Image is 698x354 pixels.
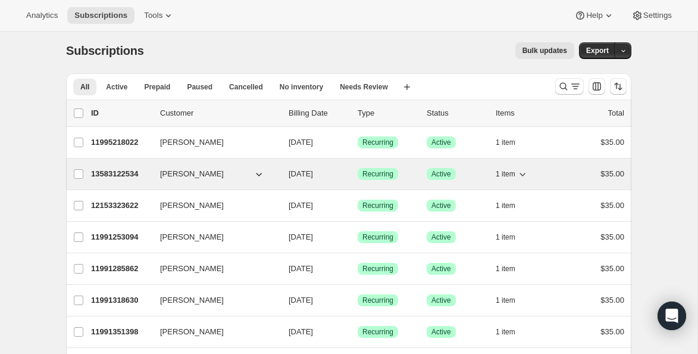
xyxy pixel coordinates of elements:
div: Type [358,107,417,119]
span: Active [431,138,451,147]
div: IDCustomerBilling DateTypeStatusItemsTotal [91,107,624,119]
button: Export [579,42,616,59]
span: 1 item [496,232,515,242]
span: Active [431,232,451,242]
span: Help [586,11,602,20]
span: 1 item [496,296,515,305]
button: 1 item [496,324,528,340]
span: Active [431,296,451,305]
div: 13583122534[PERSON_NAME][DATE]SuccessRecurringSuccessActive1 item$35.00 [91,166,624,182]
button: 1 item [496,166,528,182]
button: 1 item [496,197,528,214]
p: 11991351398 [91,326,151,338]
div: 11995218022[PERSON_NAME][DATE]SuccessRecurringSuccessActive1 item$35.00 [91,134,624,151]
span: $35.00 [600,327,624,336]
span: 1 item [496,327,515,337]
span: [PERSON_NAME] [160,200,224,212]
button: 1 item [496,134,528,151]
span: [PERSON_NAME] [160,263,224,275]
span: Active [431,327,451,337]
button: [PERSON_NAME] [153,322,272,341]
button: 1 item [496,292,528,309]
button: 1 item [496,229,528,246]
button: 1 item [496,260,528,277]
span: [DATE] [289,169,313,178]
div: 11991285862[PERSON_NAME][DATE]SuccessRecurringSuccessActive1 item$35.00 [91,260,624,277]
button: [PERSON_NAME] [153,133,272,152]
span: Subscriptions [66,44,144,57]
button: Bulk updates [515,42,574,59]
span: 1 item [496,201,515,210]
span: [PERSON_NAME] [160,168,224,180]
button: [PERSON_NAME] [153,291,272,310]
span: Recurring [362,169,393,179]
span: Subscriptions [74,11,127,20]
span: Recurring [362,201,393,210]
span: Analytics [26,11,58,20]
span: Recurring [362,232,393,242]
span: Recurring [362,138,393,147]
span: Paused [187,82,212,92]
p: 11995218022 [91,136,151,148]
button: [PERSON_NAME] [153,228,272,247]
span: Active [431,169,451,179]
span: $35.00 [600,264,624,273]
button: [PERSON_NAME] [153,164,272,184]
p: 13583122534 [91,168,151,180]
span: 1 item [496,169,515,179]
button: [PERSON_NAME] [153,196,272,215]
div: Items [496,107,555,119]
span: $35.00 [600,201,624,210]
span: Export [586,46,609,55]
button: Sort the results [610,78,627,95]
span: [PERSON_NAME] [160,231,224,243]
span: Active [431,201,451,210]
span: Recurring [362,296,393,305]
span: No inventory [280,82,323,92]
span: Active [106,82,127,92]
span: $35.00 [600,169,624,178]
span: [DATE] [289,327,313,336]
p: Customer [160,107,279,119]
span: Needs Review [340,82,388,92]
span: $35.00 [600,232,624,241]
span: [DATE] [289,264,313,273]
span: [PERSON_NAME] [160,136,224,148]
button: Subscriptions [67,7,134,24]
div: 12153323622[PERSON_NAME][DATE]SuccessRecurringSuccessActive1 item$35.00 [91,197,624,214]
span: Recurring [362,327,393,337]
span: [DATE] [289,296,313,305]
span: Active [431,264,451,274]
p: 11991318630 [91,294,151,306]
span: Tools [144,11,162,20]
span: Prepaid [144,82,170,92]
span: Recurring [362,264,393,274]
p: Total [608,107,624,119]
div: Open Intercom Messenger [658,302,686,330]
button: Create new view [397,79,417,95]
span: [PERSON_NAME] [160,326,224,338]
p: 12153323622 [91,200,151,212]
span: $35.00 [600,296,624,305]
button: Customize table column order and visibility [589,78,605,95]
button: [PERSON_NAME] [153,259,272,278]
span: [DATE] [289,201,313,210]
div: 11991253094[PERSON_NAME][DATE]SuccessRecurringSuccessActive1 item$35.00 [91,229,624,246]
button: Search and filter results [555,78,584,95]
span: 1 item [496,264,515,274]
span: [DATE] [289,232,313,241]
span: All [80,82,89,92]
span: Settings [643,11,672,20]
button: Help [567,7,621,24]
div: 11991318630[PERSON_NAME][DATE]SuccessRecurringSuccessActive1 item$35.00 [91,292,624,309]
span: [DATE] [289,138,313,147]
span: [PERSON_NAME] [160,294,224,306]
button: Analytics [19,7,65,24]
span: Cancelled [229,82,263,92]
p: ID [91,107,151,119]
div: 11991351398[PERSON_NAME][DATE]SuccessRecurringSuccessActive1 item$35.00 [91,324,624,340]
p: 11991285862 [91,263,151,275]
span: Bulk updates [522,46,567,55]
span: $35.00 [600,138,624,147]
button: Tools [137,7,181,24]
